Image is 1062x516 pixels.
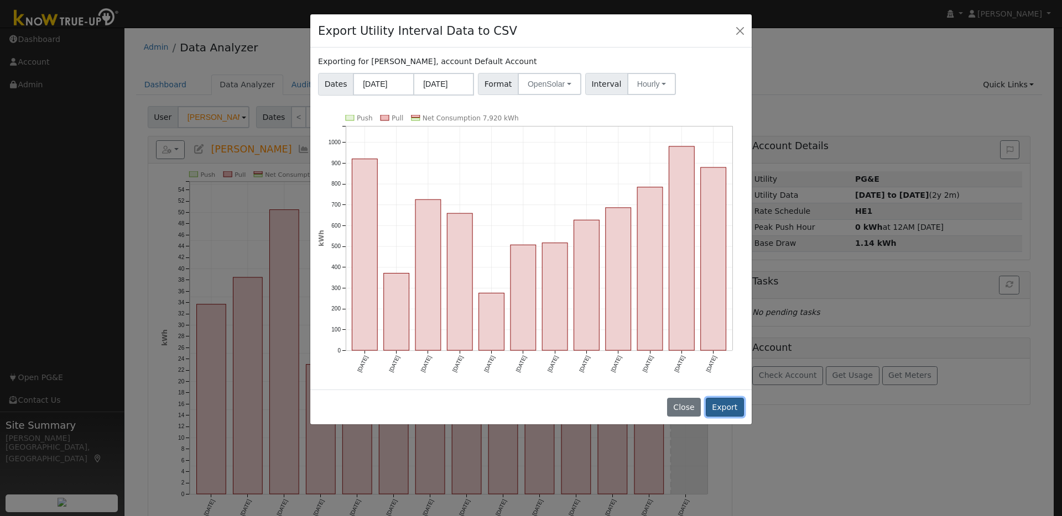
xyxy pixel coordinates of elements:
[674,355,686,373] text: [DATE]
[706,398,744,417] button: Export
[451,355,464,373] text: [DATE]
[356,355,369,373] text: [DATE]
[642,355,654,373] text: [DATE]
[352,159,378,350] rect: onclick=""
[610,355,623,373] text: [DATE]
[478,73,518,95] span: Format
[518,73,581,95] button: OpenSolar
[447,213,473,350] rect: onclick=""
[331,264,341,270] text: 400
[331,306,341,312] text: 200
[515,355,528,373] text: [DATE]
[420,355,433,373] text: [DATE]
[331,327,341,333] text: 100
[546,355,559,373] text: [DATE]
[669,146,695,351] rect: onclick=""
[585,73,628,95] span: Interval
[638,187,663,351] rect: onclick=""
[701,167,727,350] rect: onclick=""
[318,22,517,40] h4: Export Utility Interval Data to CSV
[331,202,341,208] text: 700
[511,245,536,350] rect: onclick=""
[331,243,341,249] text: 500
[329,139,341,145] text: 1000
[579,355,591,373] text: [DATE]
[318,56,537,67] label: Exporting for [PERSON_NAME], account Default Account
[479,293,504,351] rect: onclick=""
[483,355,496,373] text: [DATE]
[705,355,718,373] text: [DATE]
[606,208,631,351] rect: onclick=""
[331,181,341,187] text: 800
[392,114,403,122] text: Pull
[331,160,341,166] text: 900
[415,199,441,350] rect: onclick=""
[317,230,325,246] text: kWh
[338,347,341,354] text: 0
[388,355,401,373] text: [DATE]
[331,223,341,229] text: 600
[318,73,353,96] span: Dates
[423,114,519,122] text: Net Consumption 7,920 kWh
[732,23,748,38] button: Close
[543,243,568,351] rect: onclick=""
[357,114,373,122] text: Push
[384,273,409,351] rect: onclick=""
[331,285,341,291] text: 300
[627,73,676,95] button: Hourly
[667,398,701,417] button: Close
[574,220,600,350] rect: onclick=""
